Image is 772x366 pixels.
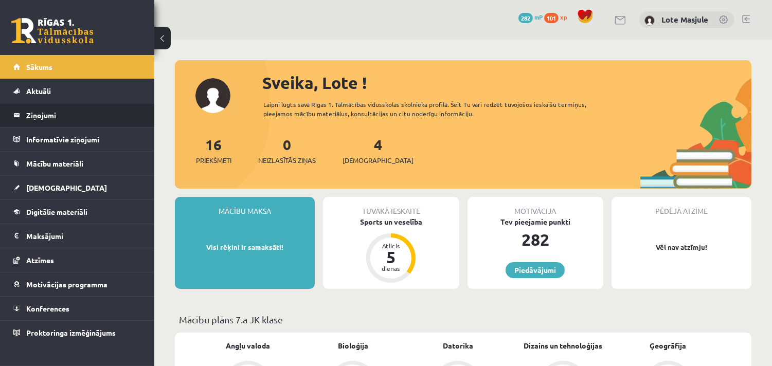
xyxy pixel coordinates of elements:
div: Atlicis [375,243,406,249]
p: Mācību plāns 7.a JK klase [179,313,747,326]
span: 101 [544,13,559,23]
a: Ģeogrāfija [650,340,686,351]
span: Digitālie materiāli [26,207,87,216]
a: Piedāvājumi [506,262,565,278]
span: [DEMOGRAPHIC_DATA] [343,155,414,166]
div: Laipni lūgts savā Rīgas 1. Tālmācības vidusskolas skolnieka profilā. Šeit Tu vari redzēt tuvojošo... [263,100,609,118]
div: dienas [375,265,406,271]
p: Vēl nav atzīmju! [617,242,746,252]
img: Lote Masjule [644,15,655,26]
span: [DEMOGRAPHIC_DATA] [26,183,107,192]
a: Informatīvie ziņojumi [13,127,141,151]
a: Sākums [13,55,141,79]
span: Motivācijas programma [26,280,107,289]
legend: Maksājumi [26,224,141,248]
a: Ziņojumi [13,103,141,127]
a: 282 mP [518,13,543,21]
div: Sveika, Lote ! [262,70,751,95]
a: Sports un veselība Atlicis 5 dienas [323,216,459,284]
span: Sākums [26,62,52,71]
p: Visi rēķini ir samaksāti! [180,242,310,252]
a: Motivācijas programma [13,272,141,296]
a: 4[DEMOGRAPHIC_DATA] [343,135,414,166]
span: mP [534,13,543,21]
div: Pēdējā atzīme [612,197,751,216]
a: Proktoringa izmēģinājums [13,321,141,344]
span: Mācību materiāli [26,159,83,168]
span: 282 [518,13,533,23]
a: Rīgas 1. Tālmācības vidusskola [11,18,94,44]
a: Mācību materiāli [13,152,141,175]
a: Konferences [13,297,141,320]
a: Angļu valoda [226,340,270,351]
legend: Informatīvie ziņojumi [26,127,141,151]
div: Mācību maksa [175,197,315,216]
a: Lote Masjule [661,14,708,25]
a: 16Priekšmeti [196,135,231,166]
span: Aktuāli [26,86,51,96]
span: Konferences [26,304,69,313]
span: Priekšmeti [196,155,231,166]
a: Maksājumi [13,224,141,248]
div: Motivācija [468,197,603,216]
a: Digitālie materiāli [13,200,141,224]
div: Sports un veselība [323,216,459,227]
span: Proktoringa izmēģinājums [26,328,116,337]
legend: Ziņojumi [26,103,141,127]
span: Atzīmes [26,255,54,265]
a: Bioloģija [338,340,368,351]
span: Neizlasītās ziņas [258,155,316,166]
div: Tev pieejamie punkti [468,216,603,227]
a: Dizains un tehnoloģijas [524,340,602,351]
a: Aktuāli [13,79,141,103]
a: 0Neizlasītās ziņas [258,135,316,166]
div: 5 [375,249,406,265]
a: Atzīmes [13,248,141,272]
a: Datorika [443,340,473,351]
div: Tuvākā ieskaite [323,197,459,216]
div: 282 [468,227,603,252]
a: 101 xp [544,13,572,21]
a: [DEMOGRAPHIC_DATA] [13,176,141,199]
span: xp [560,13,567,21]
